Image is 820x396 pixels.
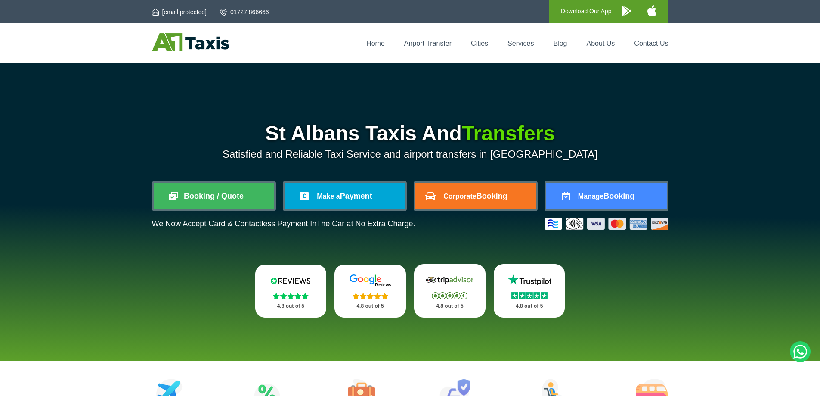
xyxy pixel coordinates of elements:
[366,40,385,47] a: Home
[152,219,415,228] p: We Now Accept Card & Contactless Payment In
[285,183,405,209] a: Make aPayment
[587,40,615,47] a: About Us
[414,264,486,318] a: Tripadvisor Stars 4.8 out of 5
[511,292,548,299] img: Stars
[152,33,229,51] img: A1 Taxis St Albans LTD
[344,274,396,287] img: Google
[462,122,555,145] span: Transfers
[578,193,604,200] span: Manage
[220,8,269,16] a: 01727 866666
[316,219,415,228] span: The Car at No Extra Charge.
[503,301,556,312] p: 4.8 out of 5
[471,40,488,47] a: Cities
[494,264,565,318] a: Trustpilot Stars 4.8 out of 5
[353,293,388,299] img: Stars
[334,265,406,318] a: Google Stars 4.8 out of 5
[424,274,476,287] img: Tripadvisor
[162,9,207,16] span: [email protected]
[647,5,656,16] img: A1 Taxis iPhone App
[546,183,667,209] a: ManageBooking
[443,193,476,200] span: Corporate
[545,218,668,230] img: Credit And Debit Cards
[561,6,612,17] p: Download Our App
[404,40,452,47] a: Airport Transfer
[152,148,668,160] p: Satisfied and Reliable Taxi Service and airport transfers in [GEOGRAPHIC_DATA]
[265,274,316,287] img: Reviews.io
[553,40,567,47] a: Blog
[152,123,668,144] h1: St Albans Taxis And
[152,8,207,16] a: [email protected]
[622,6,631,16] img: A1 Taxis Android App
[344,301,396,312] p: 4.8 out of 5
[255,265,327,318] a: Reviews.io Stars 4.8 out of 5
[265,301,317,312] p: 4.8 out of 5
[415,183,536,209] a: CorporateBooking
[634,40,668,47] a: Contact Us
[424,301,476,312] p: 4.8 out of 5
[154,183,274,209] a: Booking / Quote
[507,40,534,47] a: Services
[317,193,340,200] span: Make a
[504,274,555,287] img: Trustpilot
[432,292,467,299] img: Stars
[273,293,309,299] img: Stars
